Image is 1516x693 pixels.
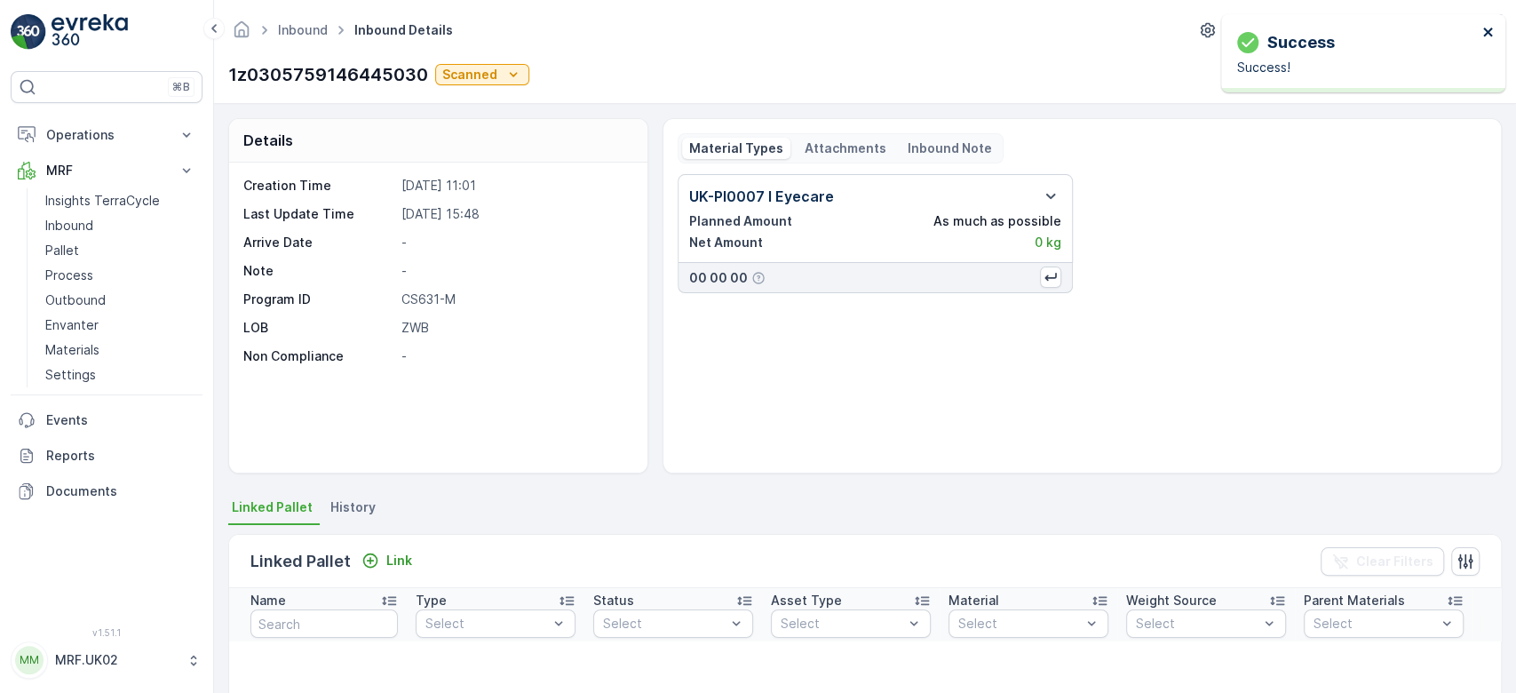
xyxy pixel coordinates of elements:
[442,66,497,84] p: Scanned
[228,61,428,88] p: 1z0305759146445030
[354,550,419,571] button: Link
[243,177,394,195] p: Creation Time
[781,615,903,633] p: Select
[1321,547,1444,576] button: Clear Filters
[38,338,202,362] a: Materials
[38,188,202,213] a: Insights TerraCycle
[11,627,202,638] span: v 1.51.1
[11,474,202,509] a: Documents
[38,213,202,238] a: Inbound
[401,347,628,365] p: -
[689,212,792,230] p: Planned Amount
[948,592,999,609] p: Material
[689,139,783,157] p: Material Types
[1304,592,1405,609] p: Parent Materials
[330,498,376,516] span: History
[593,592,634,609] p: Status
[46,162,167,179] p: MRF
[38,362,202,387] a: Settings
[416,592,447,609] p: Type
[52,14,128,50] img: logo_light-DOdMpM7g.png
[45,267,93,284] p: Process
[805,139,886,157] p: Attachments
[958,615,1081,633] p: Select
[908,139,992,157] p: Inbound Note
[1482,25,1495,42] button: close
[172,80,190,94] p: ⌘B
[11,153,202,188] button: MRF
[38,313,202,338] a: Envanter
[401,205,628,223] p: [DATE] 15:48
[771,592,842,609] p: Asset Type
[1126,592,1217,609] p: Weight Source
[401,319,628,337] p: ZWB
[250,549,351,574] p: Linked Pallet
[933,212,1061,230] p: As much as possible
[689,186,834,207] p: UK-PI0007 I Eyecare
[425,615,548,633] p: Select
[1314,615,1436,633] p: Select
[689,234,763,251] p: Net Amount
[38,238,202,263] a: Pallet
[38,288,202,313] a: Outbound
[11,641,202,679] button: MMMRF.UK02
[1267,30,1335,55] p: Success
[11,14,46,50] img: logo
[250,592,286,609] p: Name
[55,651,178,669] p: MRF.UK02
[45,316,99,334] p: Envanter
[278,22,328,37] a: Inbound
[689,269,748,287] p: 00 00 00
[15,646,44,674] div: MM
[46,411,195,429] p: Events
[45,291,106,309] p: Outbound
[401,262,628,280] p: -
[11,117,202,153] button: Operations
[38,263,202,288] a: Process
[232,498,313,516] span: Linked Pallet
[45,242,79,259] p: Pallet
[11,402,202,438] a: Events
[46,126,167,144] p: Operations
[243,262,394,280] p: Note
[45,366,96,384] p: Settings
[401,291,628,308] p: CS631-M
[243,130,293,151] p: Details
[603,615,726,633] p: Select
[45,217,93,235] p: Inbound
[351,21,456,39] span: Inbound Details
[46,447,195,465] p: Reports
[11,438,202,474] a: Reports
[435,64,529,85] button: Scanned
[243,234,394,251] p: Arrive Date
[1356,553,1433,570] p: Clear Filters
[45,341,99,359] p: Materials
[250,609,398,638] input: Search
[1237,59,1477,76] p: Success!
[45,192,160,210] p: Insights TerraCycle
[46,482,195,500] p: Documents
[1136,615,1258,633] p: Select
[1035,234,1061,251] p: 0 kg
[386,552,412,570] p: Link
[401,234,628,251] p: -
[401,177,628,195] p: [DATE] 11:01
[243,205,394,223] p: Last Update Time
[243,291,394,308] p: Program ID
[751,271,766,285] div: Help Tooltip Icon
[232,27,251,42] a: Homepage
[243,347,394,365] p: Non Compliance
[243,319,394,337] p: LOB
